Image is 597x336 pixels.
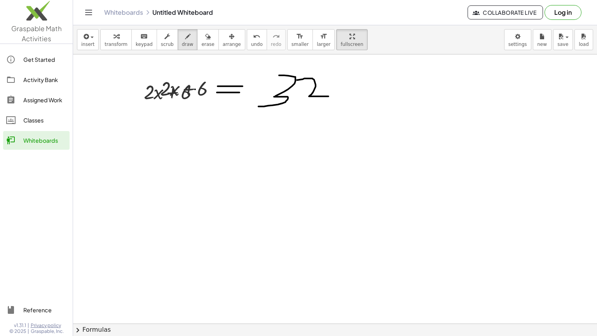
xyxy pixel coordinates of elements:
i: undo [253,32,260,41]
button: undoundo [247,29,267,50]
button: fullscreen [336,29,367,50]
button: scrub [157,29,178,50]
div: Classes [23,115,66,125]
span: © 2025 [9,328,26,334]
div: Assigned Work [23,95,66,105]
span: fullscreen [340,42,363,47]
a: Assigned Work [3,91,70,109]
span: load [579,42,589,47]
span: erase [201,42,214,47]
button: erase [197,29,218,50]
span: v1.31.1 [14,322,26,329]
i: format_size [320,32,327,41]
div: Whiteboards [23,136,66,145]
span: | [28,322,29,329]
button: new [533,29,552,50]
i: redo [272,32,280,41]
div: Reference [23,305,66,315]
button: format_sizesmaller [287,29,313,50]
span: save [557,42,568,47]
a: Privacy policy [31,322,64,329]
a: Get Started [3,50,70,69]
span: Collaborate Live [474,9,536,16]
span: insert [81,42,94,47]
button: draw [178,29,198,50]
span: | [28,328,29,334]
button: arrange [218,29,245,50]
span: settings [508,42,527,47]
button: load [574,29,593,50]
span: new [537,42,547,47]
a: Whiteboards [3,131,70,150]
button: format_sizelarger [312,29,335,50]
button: Collaborate Live [468,5,543,19]
button: Toggle navigation [82,6,95,19]
a: Reference [3,301,70,319]
span: undo [251,42,263,47]
span: Graspable Math Activities [11,24,62,43]
i: format_size [296,32,304,41]
span: draw [182,42,194,47]
span: chevron_right [73,325,82,335]
button: save [553,29,573,50]
a: Classes [3,111,70,129]
a: Whiteboards [104,9,143,16]
div: Get Started [23,55,66,64]
span: smaller [292,42,309,47]
span: larger [317,42,330,47]
span: arrange [223,42,241,47]
button: settings [504,29,531,50]
button: Log in [545,5,581,20]
span: Graspable, Inc. [31,328,64,334]
button: keyboardkeypad [131,29,157,50]
span: redo [271,42,281,47]
button: chevron_rightFormulas [73,324,597,336]
span: transform [105,42,127,47]
span: keypad [136,42,153,47]
button: insert [77,29,99,50]
button: transform [100,29,132,50]
span: scrub [161,42,174,47]
a: Activity Bank [3,70,70,89]
div: Activity Bank [23,75,66,84]
i: keyboard [140,32,148,41]
button: redoredo [267,29,286,50]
